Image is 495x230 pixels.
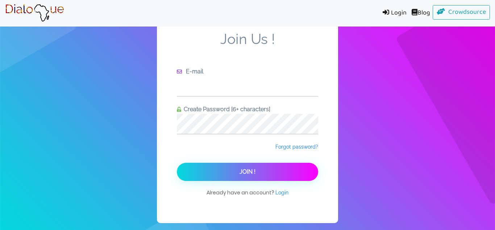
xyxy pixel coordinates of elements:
[275,189,288,196] a: Login
[183,68,203,75] span: E-mail
[5,4,64,22] img: Brand
[177,31,318,67] span: Join Us !
[433,5,490,20] a: Crowdsource
[240,168,255,175] span: Join !
[177,163,318,181] button: Join !
[377,5,409,21] a: Login
[409,5,433,21] a: Blog
[275,190,288,195] span: Login
[207,189,288,203] span: Already have an account?
[181,106,270,113] span: Create Password [6+ characters]
[275,144,318,150] span: Forgot password?
[177,76,318,96] input: Enter e-mail
[275,143,318,150] a: Forgot password?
